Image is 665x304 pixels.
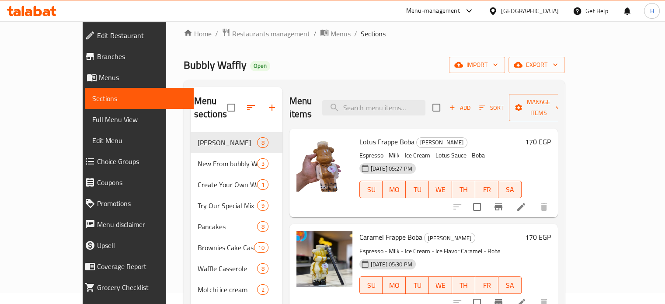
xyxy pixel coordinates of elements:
[191,195,282,216] div: Try Our Special Mix9
[191,132,282,153] div: [PERSON_NAME]8
[429,181,452,198] button: WE
[331,28,351,39] span: Menus
[258,223,268,231] span: 8
[85,109,194,130] a: Full Menu View
[525,136,551,148] h6: 170 EGP
[322,100,425,115] input: search
[449,57,505,73] button: import
[250,61,270,71] div: Open
[78,46,194,67] a: Branches
[515,59,558,70] span: export
[97,240,187,251] span: Upsell
[257,200,268,211] div: items
[501,6,559,16] div: [GEOGRAPHIC_DATA]
[198,200,258,211] div: Try Our Special Mix
[191,279,282,300] div: Motchi ice cream2
[258,202,268,210] span: 9
[257,158,268,169] div: items
[198,137,258,148] div: Boba Drinks
[258,139,268,147] span: 8
[488,196,509,217] button: Branch-specific-item
[359,135,414,148] span: Lotus Frappe Boba
[191,174,282,195] div: Create Your Own Waffle1
[359,150,522,161] p: Espresso - Milk - Ice Cream - Lotus Sauce - Boba
[367,164,416,173] span: [DATE] 05:27 PM
[184,28,565,39] nav: breadcrumb
[516,97,561,119] span: Manage items
[417,137,467,147] span: [PERSON_NAME]
[184,28,212,39] a: Home
[92,114,187,125] span: Full Menu View
[97,30,187,41] span: Edit Restaurant
[477,101,505,115] button: Sort
[386,279,402,292] span: MO
[525,231,551,243] h6: 170 EGP
[359,231,422,244] span: Caramel Frappe Boba
[533,196,554,217] button: delete
[257,284,268,295] div: items
[257,263,268,274] div: items
[97,198,187,209] span: Promotions
[97,156,187,167] span: Choice Groups
[448,103,471,113] span: Add
[409,279,425,292] span: TU
[198,158,258,169] span: New From bubbly Waffly
[409,183,425,196] span: TU
[258,160,268,168] span: 3
[479,279,495,292] span: FR
[191,237,282,258] div: Brownies Cake Casserole10
[432,183,449,196] span: WE
[198,221,258,232] span: Pancakes
[78,277,194,298] a: Grocery Checklist
[85,88,194,109] a: Sections
[257,221,268,232] div: items
[92,135,187,146] span: Edit Menu
[289,94,312,121] h2: Menu items
[320,28,351,39] a: Menus
[509,94,568,121] button: Manage items
[92,93,187,104] span: Sections
[232,28,310,39] span: Restaurants management
[502,279,518,292] span: SA
[468,198,486,216] span: Select to update
[85,130,194,151] a: Edit Menu
[78,151,194,172] a: Choice Groups
[383,276,406,294] button: MO
[479,183,495,196] span: FR
[427,98,446,117] span: Select section
[502,183,518,196] span: SA
[191,258,282,279] div: Waffle Casserole8
[78,193,194,214] a: Promotions
[97,51,187,62] span: Branches
[198,263,258,274] div: Waffle Casserole
[361,28,386,39] span: Sections
[191,153,282,174] div: New From bubbly Waffly3
[257,137,268,148] div: items
[452,181,475,198] button: TH
[313,28,317,39] li: /
[446,101,474,115] button: Add
[250,62,270,70] span: Open
[359,246,522,257] p: Espresso - Milk - Ice Cream - Ice Flavor Caramel - Boba
[198,284,258,295] span: Motchi ice cream
[222,28,310,39] a: Restaurants management
[78,25,194,46] a: Edit Restaurant
[191,216,282,237] div: Pancakes8
[198,137,258,148] span: [PERSON_NAME]
[359,181,383,198] button: SU
[198,242,254,253] span: Brownies Cake Casserole
[359,276,383,294] button: SU
[254,244,268,252] span: 10
[650,6,654,16] span: H
[363,183,380,196] span: SU
[474,101,509,115] span: Sort items
[78,67,194,88] a: Menus
[406,6,460,16] div: Menu-management
[78,235,194,256] a: Upsell
[97,261,187,272] span: Coverage Report
[184,55,247,75] span: Bubbly Waffly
